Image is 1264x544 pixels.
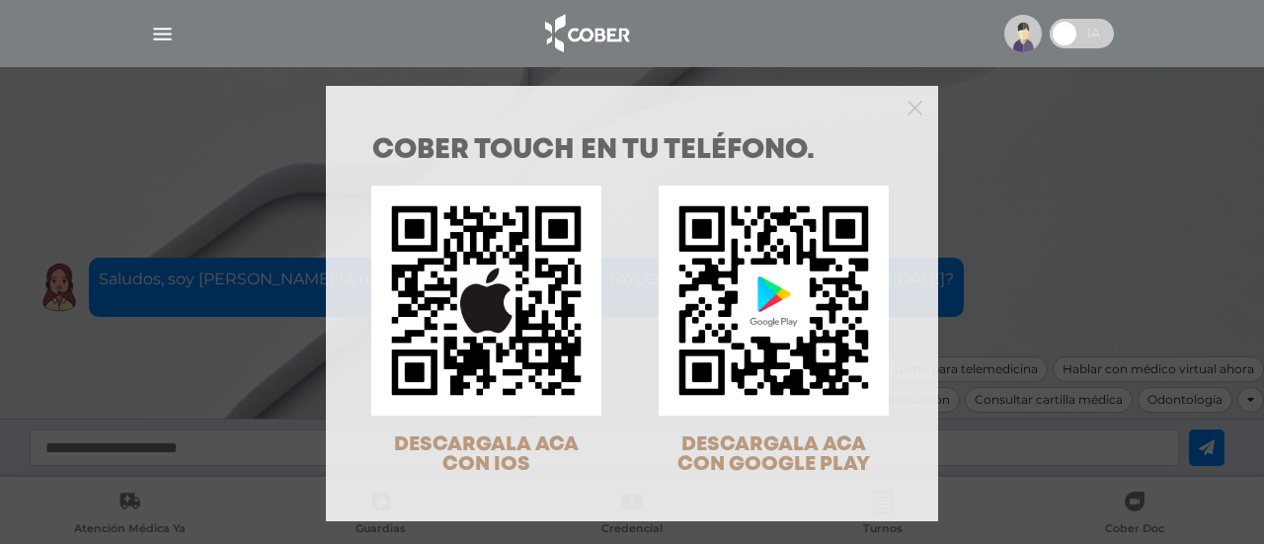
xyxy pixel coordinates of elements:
img: qr-code [659,186,889,416]
img: qr-code [371,186,601,416]
h1: COBER TOUCH en tu teléfono. [372,137,892,165]
button: Close [908,98,922,116]
span: DESCARGALA ACA CON IOS [394,435,579,474]
span: DESCARGALA ACA CON GOOGLE PLAY [677,435,870,474]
